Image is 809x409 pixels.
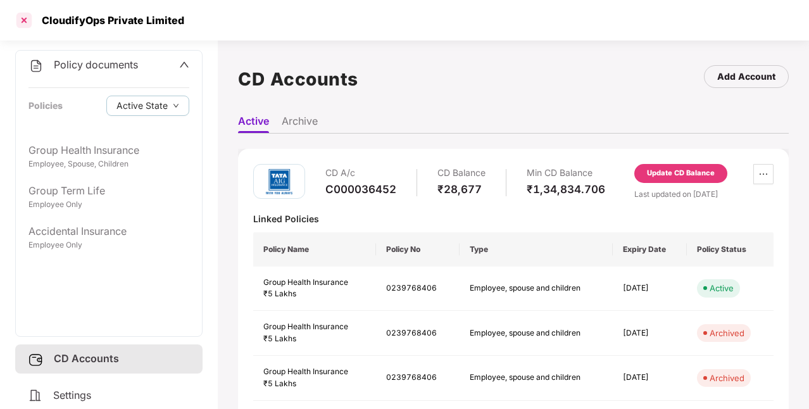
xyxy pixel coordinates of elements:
[470,282,603,294] div: Employee, spouse and children
[179,60,189,70] span: up
[613,267,687,311] td: [DATE]
[54,58,138,71] span: Policy documents
[28,99,63,113] div: Policies
[263,289,296,298] span: ₹5 Lakhs
[28,352,44,367] img: svg+xml;base64,PHN2ZyB3aWR0aD0iMjUiIGhlaWdodD0iMjQiIHZpZXdCb3g9IjAgMCAyNSAyNCIgZmlsbD0ibm9uZSIgeG...
[28,158,189,170] div: Employee, Spouse, Children
[238,115,269,133] li: Active
[687,232,774,267] th: Policy Status
[613,311,687,356] td: [DATE]
[470,327,603,339] div: Employee, spouse and children
[116,99,168,113] span: Active State
[613,232,687,267] th: Expiry Date
[613,356,687,401] td: [DATE]
[54,352,119,365] span: CD Accounts
[106,96,189,116] button: Active Statedown
[634,188,774,200] div: Last updated on [DATE]
[263,321,366,333] div: Group Health Insurance
[437,182,486,196] div: ₹28,677
[173,103,179,110] span: down
[376,232,459,267] th: Policy No
[28,388,43,403] img: svg+xml;base64,PHN2ZyB4bWxucz0iaHR0cDovL3d3dy53My5vcmcvMjAwMC9zdmciIHdpZHRoPSIyNCIgaGVpZ2h0PSIyNC...
[34,14,184,27] div: CloudifyOps Private Limited
[754,169,773,179] span: ellipsis
[325,182,396,196] div: C000036452
[437,164,486,182] div: CD Balance
[28,239,189,251] div: Employee Only
[263,379,296,388] span: ₹5 Lakhs
[376,267,459,311] td: 0239768406
[325,164,396,182] div: CD A/c
[460,232,613,267] th: Type
[263,277,366,289] div: Group Health Insurance
[53,389,91,401] span: Settings
[28,183,189,199] div: Group Term Life
[28,142,189,158] div: Group Health Insurance
[710,282,734,294] div: Active
[753,164,774,184] button: ellipsis
[647,168,715,179] div: Update CD Balance
[376,356,459,401] td: 0239768406
[253,213,774,225] div: Linked Policies
[470,372,603,384] div: Employee, spouse and children
[527,182,605,196] div: ₹1,34,834.706
[253,232,376,267] th: Policy Name
[238,65,358,93] h1: CD Accounts
[527,164,605,182] div: Min CD Balance
[28,58,44,73] img: svg+xml;base64,PHN2ZyB4bWxucz0iaHR0cDovL3d3dy53My5vcmcvMjAwMC9zdmciIHdpZHRoPSIyNCIgaGVpZ2h0PSIyNC...
[710,327,744,339] div: Archived
[376,311,459,356] td: 0239768406
[28,199,189,211] div: Employee Only
[282,115,318,133] li: Archive
[28,223,189,239] div: Accidental Insurance
[263,366,366,378] div: Group Health Insurance
[260,163,298,201] img: tatag.png
[710,372,744,384] div: Archived
[263,334,296,343] span: ₹5 Lakhs
[717,70,775,84] div: Add Account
